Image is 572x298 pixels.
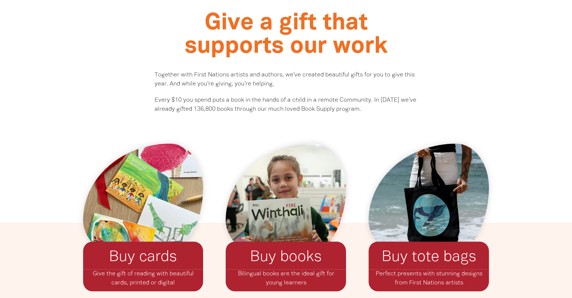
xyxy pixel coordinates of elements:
p: Every $10 you spend puts a book in the hands of a child in a remote Community. In [DATE] we’ve al... [155,96,418,114]
p: Bilingual books are the ideal gift for young learners [226,269,346,291]
a: Buy books [250,250,322,264]
span: Give a gift that supports our work [185,12,388,57]
a: Buy tote bags [381,250,476,264]
p: Give the gift of reading with beautiful﻿ cards, printed or digital [83,269,203,291]
a: Buy cards [109,250,177,264]
p: Perfect presents with stunning designs from First Nations artists [369,269,489,291]
p: Together with First Nations artists and authors, we’ve created beautiful gifts for you to give th... [155,70,418,89]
